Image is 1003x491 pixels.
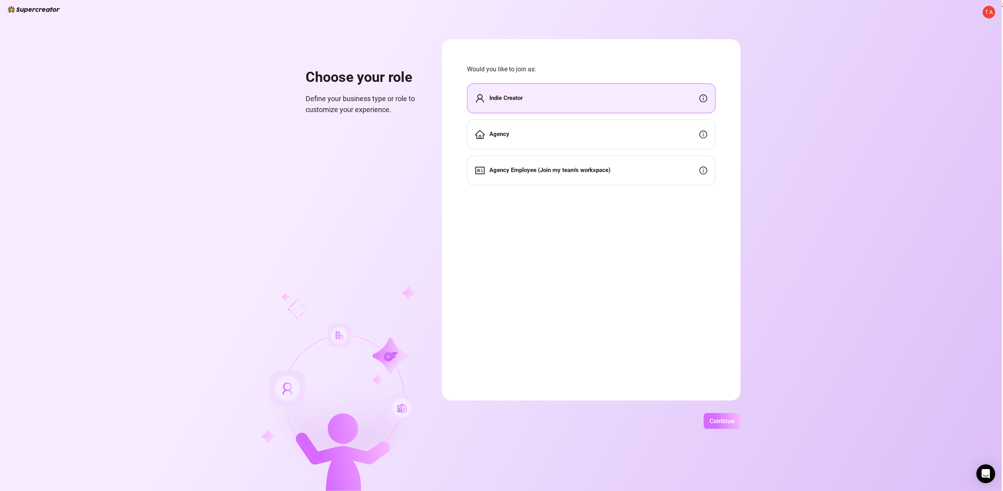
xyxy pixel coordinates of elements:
span: idcard [475,166,485,175]
span: T A [985,8,993,16]
div: Open Intercom Messenger [976,464,995,483]
span: Define your business type or role to customize your experience. [306,93,423,116]
span: info-circle [699,130,707,138]
span: info-circle [699,94,707,102]
span: info-circle [699,167,707,174]
img: logo [8,6,60,13]
span: Would you like to join as: [467,64,715,74]
strong: Agency [489,130,509,138]
strong: Indie Creator [489,94,523,101]
span: user [475,94,485,103]
strong: Agency Employee (Join my team's workspace) [489,167,610,174]
button: Continue [704,413,740,429]
span: Continue [710,417,735,425]
h1: Choose your role [306,69,423,86]
span: home [475,130,485,139]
